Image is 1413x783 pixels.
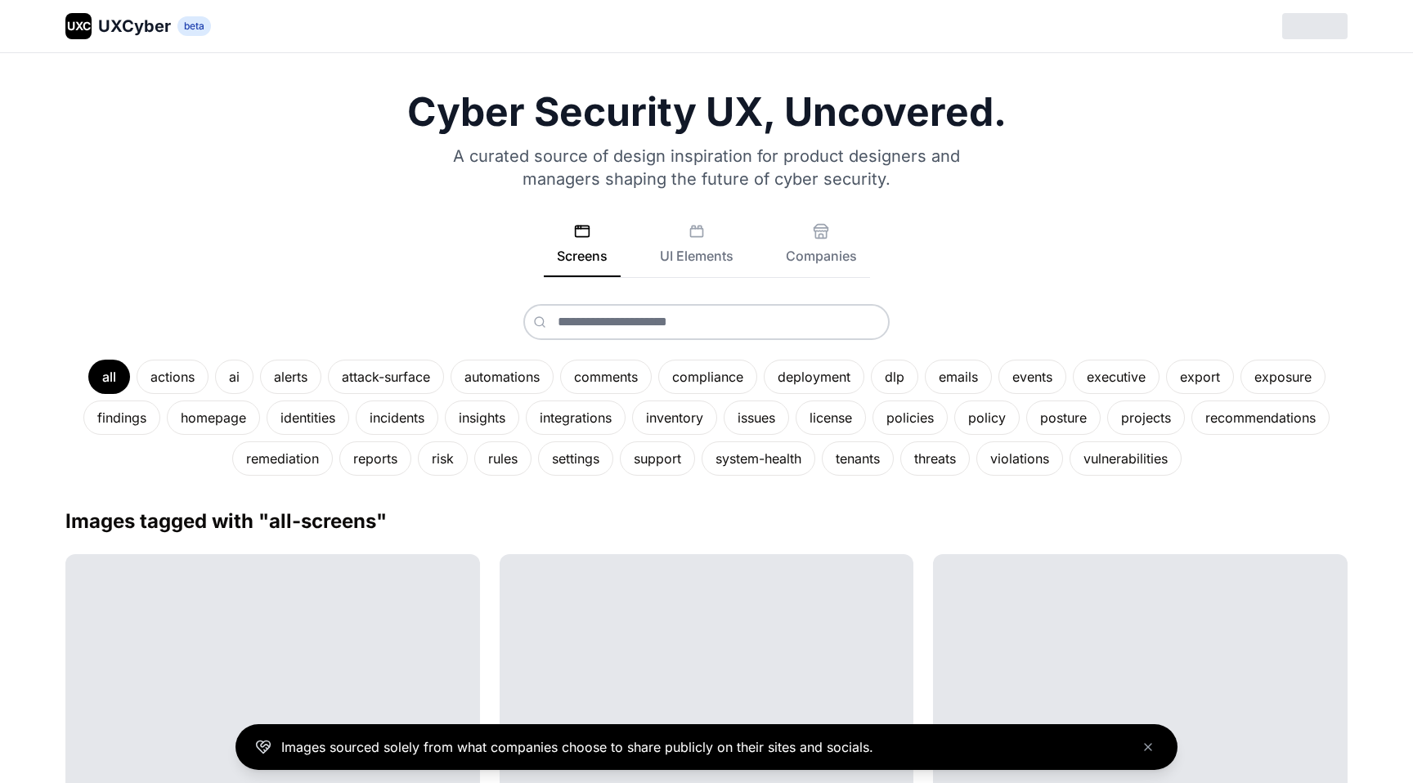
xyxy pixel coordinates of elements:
div: incidents [356,400,438,435]
div: events [998,360,1066,394]
div: compliance [658,360,757,394]
div: emails [925,360,992,394]
div: identities [267,400,349,435]
div: homepage [167,400,260,435]
button: UI Elements [647,223,747,277]
div: insights [445,400,519,435]
div: threats [900,441,970,476]
span: UXCyber [98,15,171,38]
div: policies [872,400,948,435]
div: violations [976,441,1063,476]
span: beta [177,16,211,36]
a: UXCUXCyberbeta [65,13,211,39]
span: UXC [67,18,91,34]
div: recommendations [1191,400,1330,435]
div: license [796,400,866,435]
div: attack-surface [328,360,444,394]
div: posture [1026,400,1101,435]
h2: Images tagged with " all-screens " [65,508,1348,535]
div: comments [560,360,652,394]
div: actions [137,360,209,394]
div: dlp [871,360,918,394]
div: system-health [702,441,815,476]
div: remediation [232,441,333,476]
div: integrations [526,400,626,435]
div: inventory [632,400,717,435]
button: Companies [773,223,870,277]
button: Close banner [1138,737,1158,757]
div: automations [451,360,554,394]
div: findings [83,400,160,435]
div: deployment [764,360,864,394]
div: alerts [260,360,321,394]
div: policy [954,400,1020,435]
p: Images sourced solely from what companies choose to share publicly on their sites and socials. [281,737,873,757]
div: tenants [822,441,894,476]
div: vulnerabilities [1070,441,1182,476]
div: exposure [1240,360,1326,394]
div: export [1166,360,1234,394]
div: executive [1073,360,1160,394]
div: support [620,441,695,476]
div: ai [215,360,253,394]
div: risk [418,441,468,476]
div: rules [474,441,532,476]
div: reports [339,441,411,476]
h1: Cyber Security UX, Uncovered. [65,92,1348,132]
div: all [88,360,130,394]
div: settings [538,441,613,476]
button: Screens [544,223,621,277]
div: issues [724,400,789,435]
p: A curated source of design inspiration for product designers and managers shaping the future of c... [432,145,981,190]
div: projects [1107,400,1185,435]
